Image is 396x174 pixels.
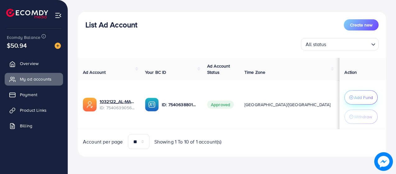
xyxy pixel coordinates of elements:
[83,138,123,145] span: Account per page
[145,98,159,111] img: ic-ba-acc.ded83a64.svg
[5,120,63,132] a: Billing
[85,20,137,29] h3: List Ad Account
[344,69,357,75] span: Action
[354,94,373,101] p: Add Fund
[55,43,61,49] img: image
[374,152,393,171] img: image
[100,98,135,105] a: 1032122_AL-MAKKAH_1755691890611
[20,123,32,129] span: Billing
[7,34,40,40] span: Ecomdy Balance
[207,63,230,75] span: Ad Account Status
[5,88,63,101] a: Payment
[145,69,166,75] span: Your BC ID
[162,101,197,108] p: ID: 7540638801937629201
[7,41,27,50] span: $50.94
[5,57,63,70] a: Overview
[301,38,379,50] div: Search for option
[350,22,372,28] span: Create new
[304,40,328,49] span: All status
[20,107,47,113] span: Product Links
[207,101,234,109] span: Approved
[328,39,369,49] input: Search for option
[5,104,63,116] a: Product Links
[100,98,135,111] div: <span class='underline'>1032122_AL-MAKKAH_1755691890611</span></br>7540639056867557392
[20,60,39,67] span: Overview
[6,9,48,18] img: logo
[20,76,52,82] span: My ad accounts
[83,69,106,75] span: Ad Account
[354,113,372,120] p: Withdraw
[244,101,331,108] span: [GEOGRAPHIC_DATA]/[GEOGRAPHIC_DATA]
[244,69,265,75] span: Time Zone
[154,138,222,145] span: Showing 1 To 10 of 1 account(s)
[344,90,378,105] button: Add Fund
[83,98,97,111] img: ic-ads-acc.e4c84228.svg
[20,92,37,98] span: Payment
[344,110,378,124] button: Withdraw
[100,105,135,111] span: ID: 7540639056867557392
[5,73,63,85] a: My ad accounts
[55,12,62,19] img: menu
[344,19,379,31] button: Create new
